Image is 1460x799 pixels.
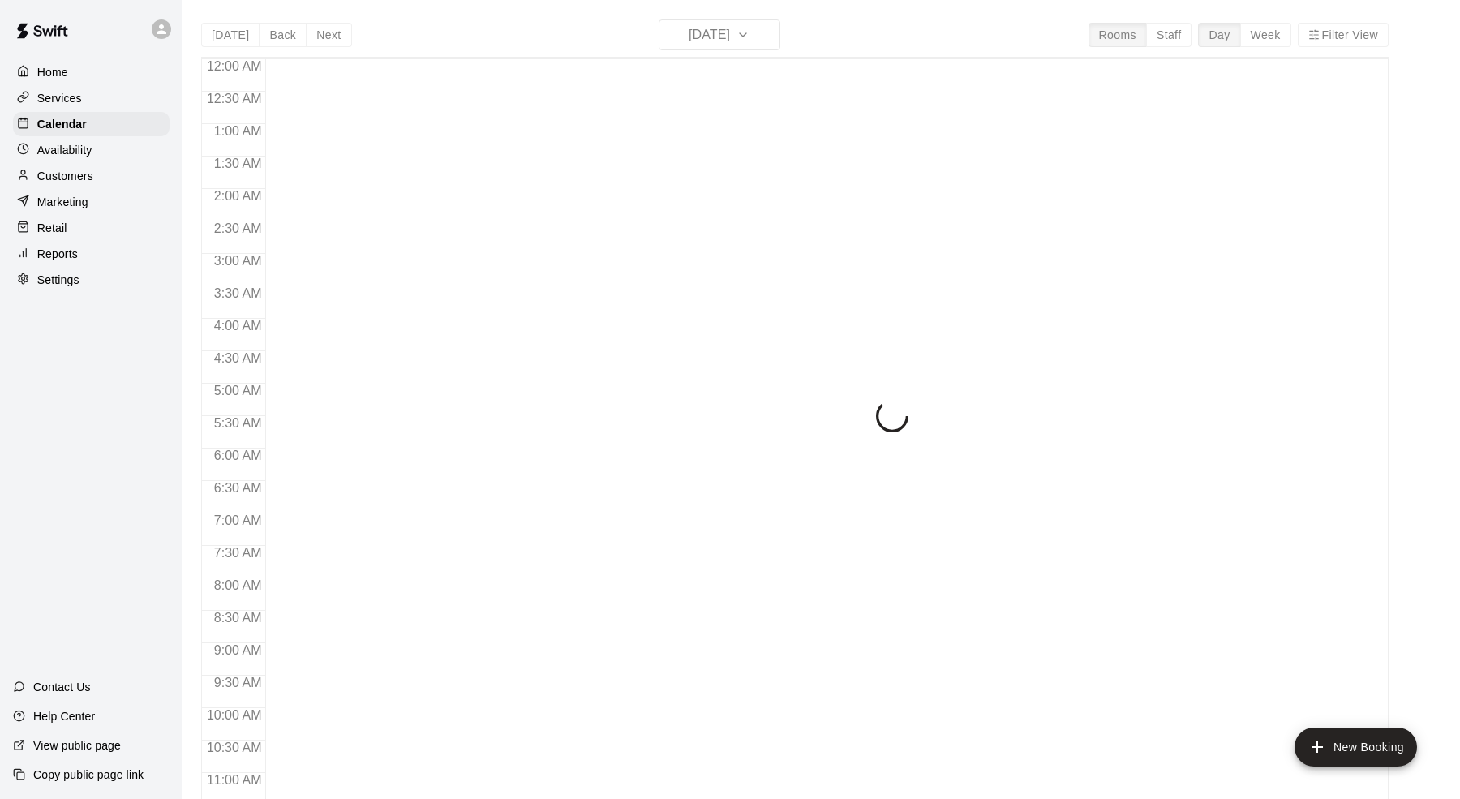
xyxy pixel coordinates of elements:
[210,416,266,430] span: 5:30 AM
[210,676,266,689] span: 9:30 AM
[210,319,266,333] span: 4:00 AM
[37,142,92,158] p: Availability
[37,272,79,288] p: Settings
[33,679,91,695] p: Contact Us
[203,92,266,105] span: 12:30 AM
[37,168,93,184] p: Customers
[210,384,266,397] span: 5:00 AM
[13,138,170,162] a: Availability
[33,708,95,724] p: Help Center
[33,737,121,754] p: View public page
[210,611,266,625] span: 8:30 AM
[210,481,266,495] span: 6:30 AM
[203,708,266,722] span: 10:00 AM
[210,124,266,138] span: 1:00 AM
[13,164,170,188] a: Customers
[13,86,170,110] a: Services
[210,546,266,560] span: 7:30 AM
[37,90,82,106] p: Services
[210,189,266,203] span: 2:00 AM
[210,449,266,462] span: 6:00 AM
[13,268,170,292] a: Settings
[13,216,170,240] a: Retail
[210,578,266,592] span: 8:00 AM
[210,513,266,527] span: 7:00 AM
[13,242,170,266] a: Reports
[203,59,266,73] span: 12:00 AM
[37,64,68,80] p: Home
[37,246,78,262] p: Reports
[210,254,266,268] span: 3:00 AM
[210,221,266,235] span: 2:30 AM
[33,767,144,783] p: Copy public page link
[1295,728,1417,767] button: add
[13,190,170,214] a: Marketing
[13,60,170,84] a: Home
[203,773,266,787] span: 11:00 AM
[210,643,266,657] span: 9:00 AM
[13,112,170,136] a: Calendar
[37,116,87,132] p: Calendar
[203,741,266,754] span: 10:30 AM
[210,286,266,300] span: 3:30 AM
[210,157,266,170] span: 1:30 AM
[210,351,266,365] span: 4:30 AM
[37,194,88,210] p: Marketing
[37,220,67,236] p: Retail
